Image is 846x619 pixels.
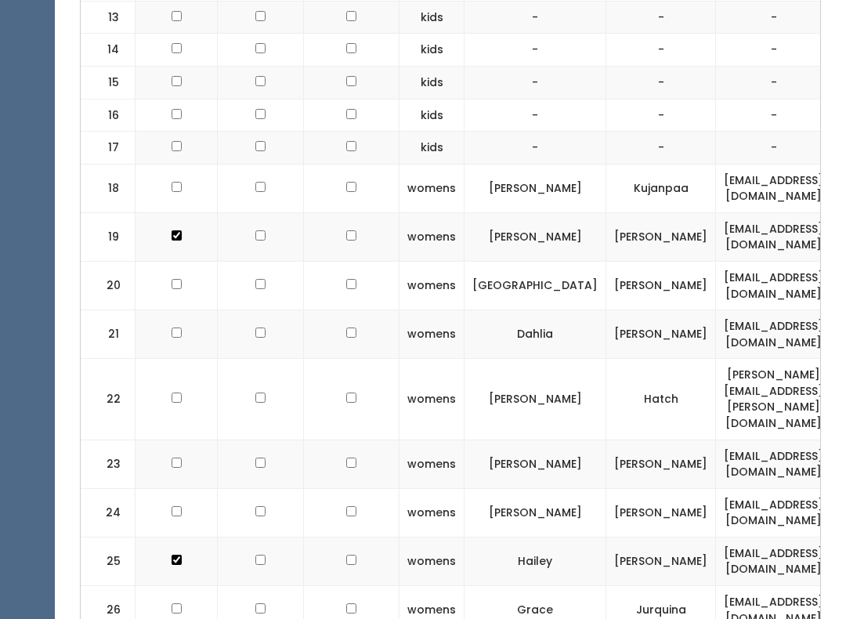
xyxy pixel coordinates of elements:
[399,440,465,488] td: womens
[81,440,136,488] td: 23
[465,212,606,261] td: [PERSON_NAME]
[716,440,832,488] td: [EMAIL_ADDRESS][DOMAIN_NAME]
[716,359,832,440] td: [PERSON_NAME][EMAIL_ADDRESS][PERSON_NAME][DOMAIN_NAME]
[81,212,136,261] td: 19
[465,1,606,34] td: -
[465,359,606,440] td: [PERSON_NAME]
[399,99,465,132] td: kids
[81,34,136,67] td: 14
[465,310,606,359] td: Dahlia
[81,132,136,165] td: 17
[606,359,716,440] td: Hatch
[716,164,832,212] td: [EMAIL_ADDRESS][DOMAIN_NAME]
[465,488,606,537] td: [PERSON_NAME]
[606,261,716,309] td: [PERSON_NAME]
[716,212,832,261] td: [EMAIL_ADDRESS][DOMAIN_NAME]
[465,537,606,585] td: Hailey
[399,164,465,212] td: womens
[606,1,716,34] td: -
[465,261,606,309] td: [GEOGRAPHIC_DATA]
[81,359,136,440] td: 22
[716,1,832,34] td: -
[81,310,136,359] td: 21
[606,488,716,537] td: [PERSON_NAME]
[399,66,465,99] td: kids
[606,212,716,261] td: [PERSON_NAME]
[606,310,716,359] td: [PERSON_NAME]
[399,488,465,537] td: womens
[399,34,465,67] td: kids
[716,132,832,165] td: -
[716,34,832,67] td: -
[399,537,465,585] td: womens
[716,261,832,309] td: [EMAIL_ADDRESS][DOMAIN_NAME]
[606,34,716,67] td: -
[465,440,606,488] td: [PERSON_NAME]
[81,537,136,585] td: 25
[81,164,136,212] td: 18
[81,1,136,34] td: 13
[606,440,716,488] td: [PERSON_NAME]
[399,1,465,34] td: kids
[81,66,136,99] td: 15
[716,310,832,359] td: [EMAIL_ADDRESS][DOMAIN_NAME]
[465,66,606,99] td: -
[716,537,832,585] td: [EMAIL_ADDRESS][DOMAIN_NAME]
[465,164,606,212] td: [PERSON_NAME]
[399,359,465,440] td: womens
[465,34,606,67] td: -
[399,212,465,261] td: womens
[399,310,465,359] td: womens
[606,537,716,585] td: [PERSON_NAME]
[81,261,136,309] td: 20
[465,132,606,165] td: -
[81,99,136,132] td: 16
[465,99,606,132] td: -
[606,164,716,212] td: Kujanpaa
[81,488,136,537] td: 24
[606,99,716,132] td: -
[399,132,465,165] td: kids
[716,488,832,537] td: [EMAIL_ADDRESS][DOMAIN_NAME]
[606,66,716,99] td: -
[606,132,716,165] td: -
[716,66,832,99] td: -
[716,99,832,132] td: -
[399,261,465,309] td: womens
